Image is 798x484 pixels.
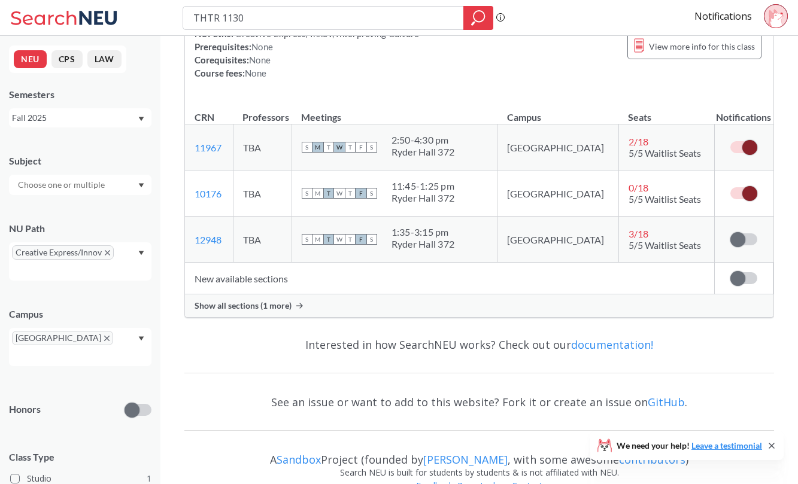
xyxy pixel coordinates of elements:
div: Fall 2025Dropdown arrow [9,108,151,127]
svg: X to remove pill [104,336,110,341]
a: 11967 [195,142,222,153]
span: Show all sections (1 more) [195,300,292,311]
span: S [302,234,312,245]
div: [GEOGRAPHIC_DATA]X to remove pillDropdown arrow [9,328,151,366]
div: Search NEU is built for students by students & is not affiliated with NEU. [184,466,774,479]
div: 1:35 - 3:15 pm [392,226,455,238]
span: 2 / 18 [629,136,648,147]
span: T [345,142,356,153]
th: Campus [497,99,618,124]
div: Interested in how SearchNEU works? Check out our [184,327,774,362]
div: Ryder Hall 372 [392,238,455,250]
button: CPS [51,50,83,68]
svg: X to remove pill [105,250,110,255]
div: Campus [9,308,151,321]
p: Honors [9,403,41,416]
a: GitHub [648,395,685,409]
span: Class Type [9,450,151,464]
div: Creative Express/InnovX to remove pillDropdown arrow [9,242,151,281]
span: 5/5 Waitlist Seats [629,147,701,159]
th: Seats [618,99,714,124]
span: T [323,188,334,199]
span: 0 / 18 [629,182,648,193]
td: [GEOGRAPHIC_DATA] [497,124,618,171]
th: Notifications [714,99,773,124]
a: 12948 [195,234,222,245]
span: Creative Express/InnovX to remove pill [12,245,114,260]
td: [GEOGRAPHIC_DATA] [497,171,618,217]
div: NU Path [9,222,151,235]
div: Dropdown arrow [9,175,151,195]
span: S [366,234,377,245]
td: TBA [233,217,292,263]
input: Choose one or multiple [12,178,113,192]
span: S [302,142,312,153]
svg: Dropdown arrow [138,251,144,255]
div: A Project (founded by , with some awesome ) [184,442,774,466]
div: Subject [9,154,151,168]
div: CRN [195,111,214,124]
td: [GEOGRAPHIC_DATA] [497,217,618,263]
span: S [366,142,377,153]
td: TBA [233,124,292,171]
div: Ryder Hall 372 [392,146,455,158]
span: S [302,188,312,199]
span: W [334,234,345,245]
span: F [356,234,366,245]
div: 11:45 - 1:25 pm [392,180,455,192]
span: T [345,188,356,199]
span: T [345,234,356,245]
div: Ryder Hall 372 [392,192,455,204]
div: See an issue or want to add to this website? Fork it or create an issue on . [184,385,774,419]
span: None [249,54,271,65]
button: LAW [87,50,122,68]
span: T [323,142,334,153]
span: M [312,234,323,245]
span: S [366,188,377,199]
svg: Dropdown arrow [138,183,144,188]
span: M [312,142,323,153]
span: T [323,234,334,245]
div: Show all sections (1 more) [185,294,773,317]
span: W [334,188,345,199]
th: Professors [233,99,292,124]
a: Sandbox [277,452,321,467]
a: 10176 [195,188,222,199]
span: None [245,68,266,78]
span: We need your help! [617,442,762,450]
div: 2:50 - 4:30 pm [392,134,455,146]
div: NUPaths: Prerequisites: Corequisites: Course fees: [195,27,419,80]
span: M [312,188,323,199]
a: documentation! [571,337,653,352]
span: 5/5 Waitlist Seats [629,193,701,205]
td: New available sections [185,263,714,294]
svg: magnifying glass [471,10,486,26]
span: 5/5 Waitlist Seats [629,239,701,251]
th: Meetings [292,99,497,124]
span: W [334,142,345,153]
span: None [251,41,273,52]
svg: Dropdown arrow [138,336,144,341]
a: [PERSON_NAME] [423,452,508,467]
td: TBA [233,171,292,217]
svg: Dropdown arrow [138,117,144,121]
a: Leave a testimonial [691,440,762,450]
a: Notifications [694,10,752,23]
span: 3 / 18 [629,228,648,239]
span: F [356,142,366,153]
div: magnifying glass [463,6,493,30]
span: F [356,188,366,199]
div: Fall 2025 [12,111,137,124]
input: Class, professor, course number, "phrase" [192,8,455,28]
button: NEU [14,50,47,68]
span: [GEOGRAPHIC_DATA]X to remove pill [12,331,113,345]
span: View more info for this class [649,39,755,54]
div: Semesters [9,88,151,101]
